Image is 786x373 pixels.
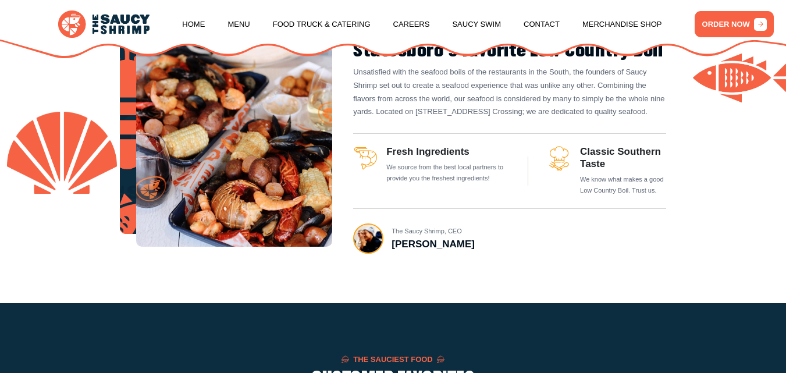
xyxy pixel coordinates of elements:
p: We know what makes a good Low Country Boil. Trust us. [580,174,666,197]
a: Careers [393,2,430,47]
h2: Statesboro's favorite Low Country Boil [353,41,666,61]
a: Contact [524,2,560,47]
img: Author Image [354,225,382,253]
span: The Sauciest Food [353,356,433,363]
p: We source from the best local partners to provide you the freshest ingredients! [386,162,510,184]
a: Merchandise Shop [582,2,662,47]
img: Image [136,45,332,247]
img: logo [58,10,149,38]
a: Food Truck & Catering [273,2,371,47]
a: ORDER NOW [695,11,774,37]
p: Unsatisfied with the seafood boils of the restaurants in the South, the founders of Saucy Shrimp ... [353,66,666,119]
a: Saucy Swim [452,2,501,47]
h3: Classic Southern Taste [580,146,666,170]
h3: Fresh Ingredients [386,146,510,158]
a: Menu [227,2,250,47]
img: Image [120,33,273,234]
h3: [PERSON_NAME] [392,239,475,250]
span: The Saucy Shrimp, CEO [392,226,461,236]
a: Home [182,2,205,47]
